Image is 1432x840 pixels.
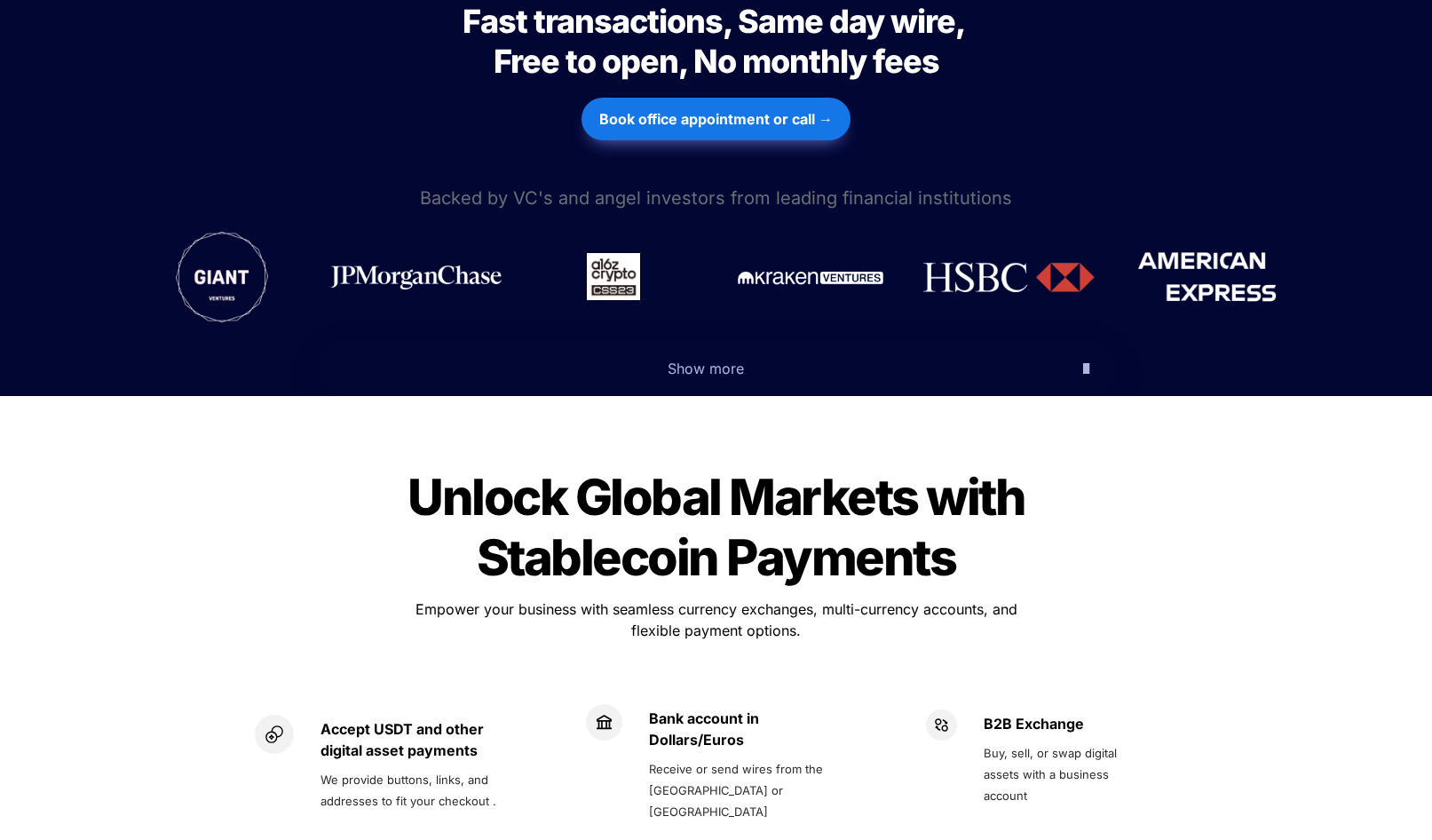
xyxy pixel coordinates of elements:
[649,709,763,749] strong: Bank account in Dollars/Euros
[582,98,850,140] button: Book office appointment or call →
[320,720,487,759] strong: Accept USDT and other digital asset payments
[668,360,744,377] span: Show more
[582,89,850,149] a: Book office appointment or call →
[984,746,1120,803] span: Buy, sell, or swap digital assets with a business account
[463,2,970,81] span: Fast transactions, Same day wire, Free to open, No monthly fees
[649,762,827,819] span: Receive or send wires from the [GEOGRAPHIC_DATA] or [GEOGRAPHIC_DATA]
[599,110,833,128] strong: Book office appointment or call →
[407,467,1033,588] span: Unlock Global Markets with Stablecoin Payments
[420,187,1012,209] span: Backed by VC's and angel investors from leading financial institutions
[984,715,1084,733] strong: B2B Exchange
[317,341,1116,396] button: Show more
[320,773,496,808] span: We provide buttons, links, and addresses to fit your checkout .
[415,600,1022,639] span: Empower your business with seamless currency exchanges, multi-currency accounts, and flexible pay...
